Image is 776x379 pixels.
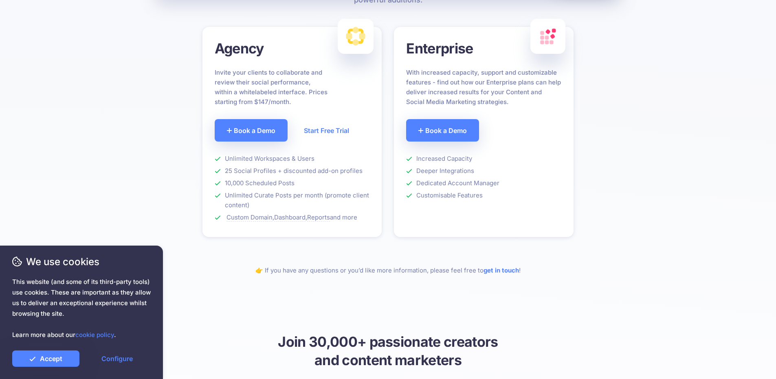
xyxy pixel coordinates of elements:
[23,13,40,20] div: v 4.0.25
[13,21,20,28] img: website_grey.svg
[164,332,612,369] h3: Join 30,000+ passionate creators and content marketers
[215,119,288,142] a: Book a Demo
[31,48,73,53] div: Domain Overview
[406,68,561,107] p: With increased capacity, support and customizable features - find out how our Enterprise plans ca...
[274,213,306,222] span: Dashboard
[406,178,561,188] li: Dedicated Account Manager
[215,166,370,176] li: 25 Social Profiles + discounted add-on profiles
[215,191,370,210] li: Unlimited Curate Posts per month (promote client content)
[292,119,361,142] a: Start Free Trial
[307,213,330,222] span: Reports
[215,68,328,107] p: Invite your clients to collaborate and review their social performance, within a whitelabeled int...
[12,277,151,340] span: This website (and some of its third-party tools) use cookies. These are important as they allow u...
[13,13,20,20] img: logo_orange.svg
[226,213,273,222] span: Custom Domain
[215,154,370,164] li: Unlimited Workspaces & Users
[75,331,114,339] a: cookie policy
[406,39,561,58] h3: Enterprise
[406,154,561,164] li: Increased Capacity
[406,191,561,200] li: Customisable Features
[12,350,79,367] a: Accept
[406,119,479,142] a: Book a Demo
[22,47,29,54] img: tab_domain_overview_orange.svg
[21,21,90,28] div: Domain: [DOMAIN_NAME]
[215,178,370,188] li: 10,000 Scheduled Posts
[215,213,370,222] li: , , and more
[12,255,151,269] span: We use cookies
[84,350,151,367] a: Configure
[81,47,88,54] img: tab_keywords_by_traffic_grey.svg
[484,266,519,274] a: get in touch
[406,166,561,176] li: Deeper Integrations
[215,39,370,58] h3: Agency
[90,48,137,53] div: Keywords by Traffic
[164,266,612,275] p: 👉 If you have any questions or you’d like more information, please feel free to !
